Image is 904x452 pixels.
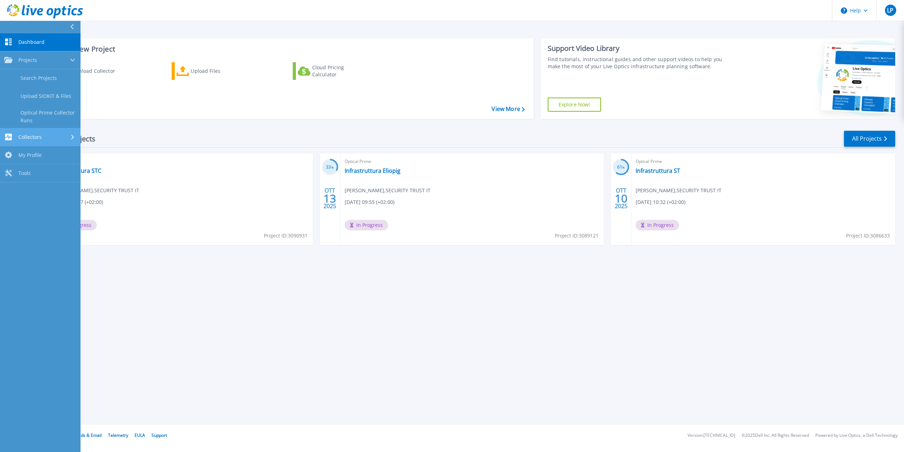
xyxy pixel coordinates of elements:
div: OTT 2025 [614,186,628,211]
a: Ads & Email [78,432,102,438]
a: All Projects [844,131,895,147]
span: Optical Prime [53,158,309,165]
span: Dashboard [18,39,44,45]
span: Optical Prime [636,158,891,165]
span: Optical Prime [345,158,600,165]
span: Tools [18,170,31,176]
div: OTT 2025 [323,186,337,211]
div: Upload Files [191,64,247,78]
span: [PERSON_NAME] , SECURITY TRUST IT [53,187,139,194]
span: Project ID: 3089121 [555,232,599,240]
h3: 33 [322,163,338,171]
a: Infrastruttura Eliopig [345,167,400,174]
a: Download Collector [50,62,129,80]
span: Project ID: 3090931 [264,232,308,240]
span: [PERSON_NAME] , SECURITY TRUST IT [636,187,721,194]
span: In Progress [345,220,388,230]
span: LP [887,7,893,13]
a: Telemetry [108,432,128,438]
a: View More [492,106,524,112]
div: Support Video Library [548,44,731,53]
div: Download Collector [68,64,125,78]
a: Explore Now! [548,98,601,112]
a: Upload Files [172,62,250,80]
li: Version: [TECHNICAL_ID] [688,433,735,438]
span: Collectors [18,134,42,140]
span: 13 [323,195,336,201]
span: % [622,165,625,169]
span: [DATE] 10:32 (+02:00) [636,198,685,206]
span: % [331,165,334,169]
h3: Start a New Project [50,45,524,53]
span: 10 [615,195,628,201]
a: Cloud Pricing Calculator [293,62,371,80]
span: In Progress [636,220,679,230]
span: Projects [18,57,37,63]
a: EULA [135,432,145,438]
div: Cloud Pricing Calculator [312,64,369,78]
a: Support [151,432,167,438]
div: Find tutorials, instructional guides and other support videos to help you make the most of your L... [548,56,731,70]
span: My Profile [18,152,42,158]
span: [PERSON_NAME] , SECURITY TRUST IT [345,187,430,194]
h3: 61 [613,163,629,171]
li: Powered by Live Optics, a Dell Technology [815,433,898,438]
a: Infrastruttura STC [53,167,101,174]
span: [DATE] 09:55 (+02:00) [345,198,394,206]
span: Project ID: 3086633 [846,232,890,240]
a: Infrastruttura ST [636,167,680,174]
li: © 2025 Dell Inc. All Rights Reserved [742,433,809,438]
